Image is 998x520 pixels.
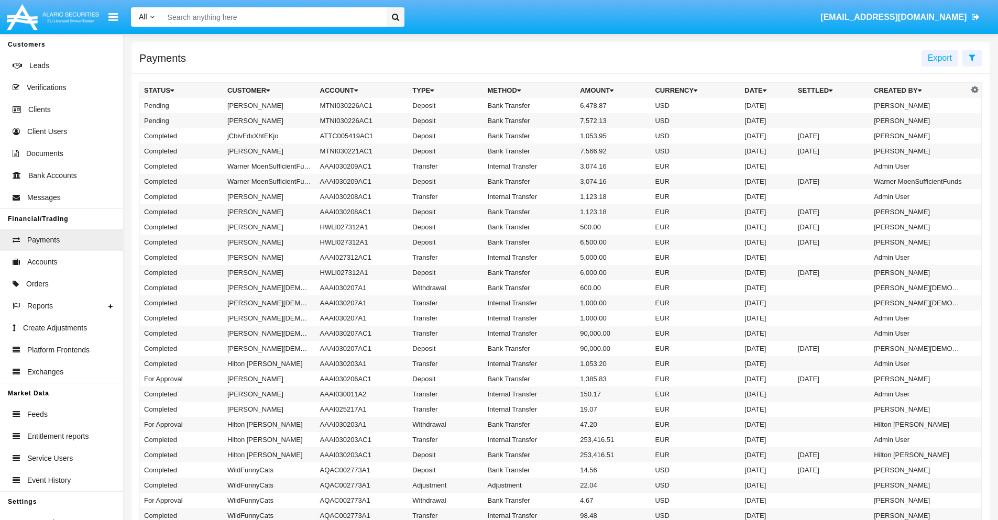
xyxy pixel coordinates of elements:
[576,311,651,326] td: 1,000.00
[140,417,223,432] td: For Approval
[223,432,316,447] td: Hilton [PERSON_NAME]
[316,83,409,98] th: Account
[740,159,794,174] td: [DATE]
[576,417,651,432] td: 47.20
[140,113,223,128] td: Pending
[870,447,968,462] td: Hilton [PERSON_NAME]
[408,159,483,174] td: Transfer
[484,432,576,447] td: Internal Transfer
[651,478,740,493] td: USD
[870,128,968,143] td: [PERSON_NAME]
[140,280,223,295] td: Completed
[408,143,483,159] td: Deposit
[316,219,409,235] td: HWLI027312A1
[651,311,740,326] td: EUR
[870,159,968,174] td: Admin User
[484,326,576,341] td: Internal Transfer
[651,447,740,462] td: EUR
[316,493,409,508] td: AQAC002773A1
[140,265,223,280] td: Completed
[740,402,794,417] td: [DATE]
[740,447,794,462] td: [DATE]
[651,113,740,128] td: USD
[223,462,316,478] td: WildFunnyCats
[140,447,223,462] td: Completed
[316,462,409,478] td: AQAC002773A1
[23,323,87,334] span: Create Adjustments
[140,295,223,311] td: Completed
[794,219,870,235] td: [DATE]
[740,174,794,189] td: [DATE]
[162,7,383,27] input: Search
[870,478,968,493] td: [PERSON_NAME]
[794,174,870,189] td: [DATE]
[870,219,968,235] td: [PERSON_NAME]
[223,371,316,386] td: [PERSON_NAME]
[140,311,223,326] td: Completed
[140,386,223,402] td: Completed
[794,447,870,462] td: [DATE]
[484,478,576,493] td: Adjustment
[316,295,409,311] td: AAAI030207A1
[816,3,985,32] a: [EMAIL_ADDRESS][DOMAIN_NAME]
[740,204,794,219] td: [DATE]
[27,126,67,137] span: Client Users
[484,386,576,402] td: Internal Transfer
[740,356,794,371] td: [DATE]
[27,409,48,420] span: Feeds
[794,235,870,250] td: [DATE]
[316,447,409,462] td: AAAI030203AC1
[223,280,316,295] td: [PERSON_NAME][DEMOGRAPHIC_DATA]
[651,493,740,508] td: USD
[27,367,63,378] span: Exchanges
[576,493,651,508] td: 4.67
[408,447,483,462] td: Deposit
[484,371,576,386] td: Bank Transfer
[576,250,651,265] td: 5,000.00
[576,356,651,371] td: 1,053.20
[651,402,740,417] td: EUR
[140,462,223,478] td: Completed
[223,98,316,113] td: [PERSON_NAME]
[408,311,483,326] td: Transfer
[870,174,968,189] td: Warner MoenSufficientFunds
[576,189,651,204] td: 1,123.18
[484,113,576,128] td: Bank Transfer
[408,417,483,432] td: Withdrawal
[651,341,740,356] td: EUR
[316,402,409,417] td: AAAI025217A1
[651,326,740,341] td: EUR
[576,386,651,402] td: 150.17
[131,12,162,23] a: All
[223,189,316,204] td: [PERSON_NAME]
[870,356,968,371] td: Admin User
[484,356,576,371] td: Internal Transfer
[870,311,968,326] td: Admin User
[223,219,316,235] td: [PERSON_NAME]
[140,174,223,189] td: Completed
[576,219,651,235] td: 500.00
[484,402,576,417] td: Internal Transfer
[223,341,316,356] td: [PERSON_NAME][DEMOGRAPHIC_DATA]
[408,341,483,356] td: Deposit
[484,235,576,250] td: Bank Transfer
[140,159,223,174] td: Completed
[870,265,968,280] td: [PERSON_NAME]
[408,219,483,235] td: Deposit
[316,280,409,295] td: AAAI030207A1
[316,356,409,371] td: AAAI030203A1
[140,371,223,386] td: For Approval
[140,356,223,371] td: Completed
[740,371,794,386] td: [DATE]
[484,98,576,113] td: Bank Transfer
[740,235,794,250] td: [DATE]
[740,113,794,128] td: [DATE]
[408,174,483,189] td: Deposit
[740,83,794,98] th: Date
[223,128,316,143] td: jCbivFdxXhtEKjo
[651,295,740,311] td: EUR
[140,83,223,98] th: Status
[316,326,409,341] td: AAAI030207AC1
[316,174,409,189] td: AAAI030209AC1
[576,83,651,98] th: Amount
